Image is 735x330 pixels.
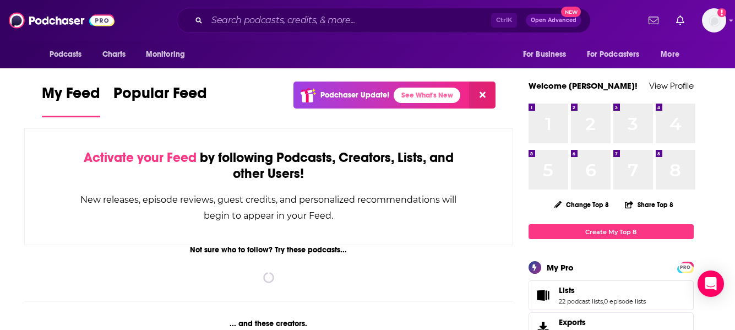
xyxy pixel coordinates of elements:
span: , [603,297,604,305]
span: Popular Feed [113,84,207,109]
span: Open Advanced [531,18,576,23]
div: Search podcasts, credits, & more... [177,8,591,33]
span: For Podcasters [587,47,640,62]
div: Not sure who to follow? Try these podcasts... [24,245,514,255]
img: User Profile [702,8,726,33]
img: Podchaser - Follow, Share and Rate Podcasts [9,10,115,31]
input: Search podcasts, credits, & more... [207,12,491,29]
button: Change Top 8 [548,198,616,212]
button: Open AdvancedNew [526,14,581,27]
a: See What's New [394,88,460,103]
button: open menu [653,44,693,65]
span: Exports [559,317,586,327]
a: 0 episode lists [604,297,646,305]
span: More [661,47,679,62]
p: Podchaser Update! [320,90,389,100]
a: 22 podcast lists [559,297,603,305]
div: Open Intercom Messenger [698,271,724,297]
a: Show notifications dropdown [644,11,663,30]
a: Popular Feed [113,84,207,117]
a: My Feed [42,84,100,117]
span: Activate your Feed [84,149,197,166]
div: My Pro [547,262,574,273]
a: Create My Top 8 [529,224,694,239]
span: Podcasts [50,47,82,62]
button: Share Top 8 [624,194,674,215]
span: Charts [102,47,126,62]
span: My Feed [42,84,100,109]
a: Welcome [PERSON_NAME]! [529,80,638,91]
div: New releases, episode reviews, guest credits, and personalized recommendations will begin to appe... [80,192,458,224]
span: Lists [529,280,694,310]
span: Monitoring [146,47,185,62]
span: For Business [523,47,567,62]
a: View Profile [649,80,694,91]
div: ... and these creators. [24,319,514,328]
button: open menu [42,44,96,65]
button: open menu [515,44,580,65]
span: Ctrl K [491,13,517,28]
span: Logged in as hconnor [702,8,726,33]
span: Lists [559,285,575,295]
a: PRO [679,263,692,271]
a: Show notifications dropdown [672,11,689,30]
button: open menu [580,44,656,65]
a: Lists [559,285,646,295]
a: Charts [95,44,133,65]
div: by following Podcasts, Creators, Lists, and other Users! [80,150,458,182]
svg: Add a profile image [717,8,726,17]
button: Show profile menu [702,8,726,33]
button: open menu [138,44,199,65]
a: Lists [532,288,554,303]
span: New [561,7,581,17]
